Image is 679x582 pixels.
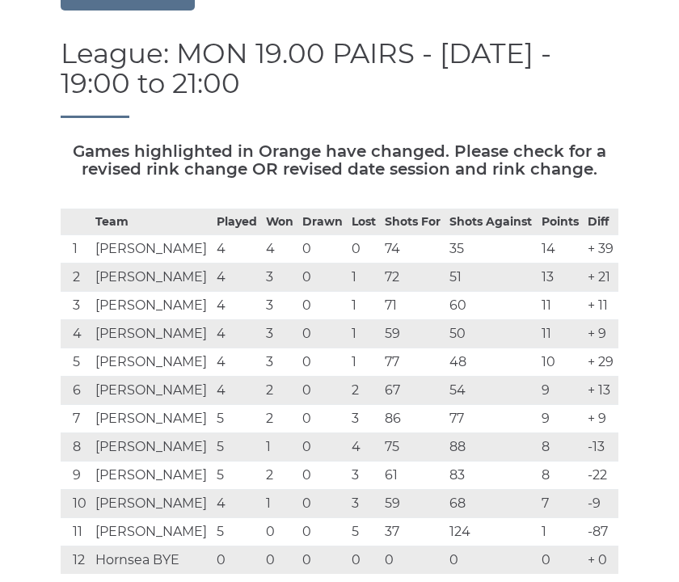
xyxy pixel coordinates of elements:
[538,376,584,404] td: 9
[61,291,91,319] td: 3
[262,461,298,489] td: 2
[262,319,298,348] td: 3
[584,319,618,348] td: + 9
[445,263,538,291] td: 51
[538,461,584,489] td: 8
[584,404,618,432] td: + 9
[348,432,381,461] td: 4
[262,234,298,263] td: 4
[348,209,381,234] th: Lost
[445,517,538,546] td: 124
[91,234,213,263] td: [PERSON_NAME]
[91,546,213,574] td: Hornsea BYE
[61,263,91,291] td: 2
[584,517,618,546] td: -87
[298,348,348,376] td: 0
[91,209,213,234] th: Team
[538,489,584,517] td: 7
[538,234,584,263] td: 14
[538,319,584,348] td: 11
[298,489,348,517] td: 0
[262,209,298,234] th: Won
[213,348,262,376] td: 4
[298,263,348,291] td: 0
[213,319,262,348] td: 4
[381,404,445,432] td: 86
[445,489,538,517] td: 68
[213,234,262,263] td: 4
[298,319,348,348] td: 0
[348,404,381,432] td: 3
[213,489,262,517] td: 4
[91,319,213,348] td: [PERSON_NAME]
[381,461,445,489] td: 61
[262,546,298,574] td: 0
[61,404,91,432] td: 7
[262,263,298,291] td: 3
[298,546,348,574] td: 0
[381,376,445,404] td: 67
[262,489,298,517] td: 1
[61,142,618,178] h5: Games highlighted in Orange have changed. Please check for a revised rink change OR revised date ...
[298,234,348,263] td: 0
[348,291,381,319] td: 1
[262,348,298,376] td: 3
[538,263,584,291] td: 13
[61,517,91,546] td: 11
[584,263,618,291] td: + 21
[91,517,213,546] td: [PERSON_NAME]
[445,546,538,574] td: 0
[298,461,348,489] td: 0
[348,263,381,291] td: 1
[538,517,584,546] td: 1
[445,376,538,404] td: 54
[381,546,445,574] td: 0
[445,404,538,432] td: 77
[445,461,538,489] td: 83
[381,319,445,348] td: 59
[445,348,538,376] td: 48
[445,291,538,319] td: 60
[213,517,262,546] td: 5
[445,432,538,461] td: 88
[381,432,445,461] td: 75
[538,404,584,432] td: 9
[584,461,618,489] td: -22
[298,404,348,432] td: 0
[213,291,262,319] td: 4
[348,319,381,348] td: 1
[348,348,381,376] td: 1
[348,489,381,517] td: 3
[298,376,348,404] td: 0
[348,376,381,404] td: 2
[381,263,445,291] td: 72
[91,489,213,517] td: [PERSON_NAME]
[584,348,618,376] td: + 29
[61,489,91,517] td: 10
[538,348,584,376] td: 10
[445,209,538,234] th: Shots Against
[584,432,618,461] td: -13
[381,234,445,263] td: 74
[91,376,213,404] td: [PERSON_NAME]
[262,404,298,432] td: 2
[584,546,618,574] td: + 0
[381,489,445,517] td: 59
[91,291,213,319] td: [PERSON_NAME]
[213,376,262,404] td: 4
[91,432,213,461] td: [PERSON_NAME]
[213,432,262,461] td: 5
[584,376,618,404] td: + 13
[538,291,584,319] td: 11
[61,234,91,263] td: 1
[61,319,91,348] td: 4
[298,517,348,546] td: 0
[262,376,298,404] td: 2
[538,546,584,574] td: 0
[381,517,445,546] td: 37
[445,319,538,348] td: 50
[298,209,348,234] th: Drawn
[91,348,213,376] td: [PERSON_NAME]
[91,461,213,489] td: [PERSON_NAME]
[213,546,262,574] td: 0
